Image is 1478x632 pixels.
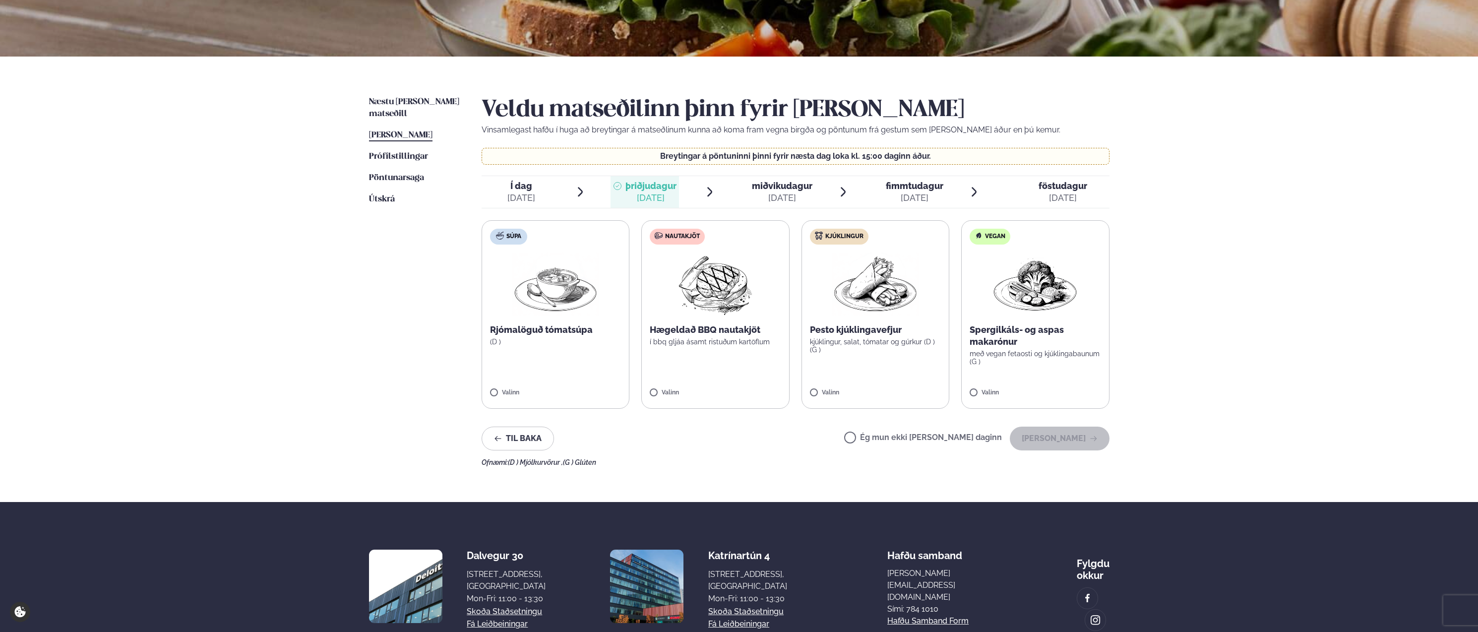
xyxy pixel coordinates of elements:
[815,232,823,240] img: chicken.svg
[970,350,1101,366] p: með vegan fetaosti og kjúklingabaunum (G )
[708,606,784,618] a: Skoða staðsetningu
[708,618,769,630] a: Fá leiðbeiningar
[369,174,424,182] span: Pöntunarsaga
[482,124,1109,136] p: Vinsamlegast hafðu í huga að breytingar á matseðlinum kunna að koma fram vegna birgða og pöntunum...
[810,338,941,354] p: kjúklingur, salat, tómatar og gúrkur (D ) (G )
[1039,181,1087,191] span: föstudagur
[825,233,863,241] span: Kjúklingur
[1010,427,1109,450] button: [PERSON_NAME]
[672,253,759,316] img: Beef-Meat.png
[708,593,787,605] div: Mon-Fri: 11:00 - 13:30
[507,180,535,192] span: Í dag
[1039,192,1087,204] div: [DATE]
[369,550,442,623] img: image alt
[512,253,599,316] img: Soup.png
[887,542,962,562] span: Hafðu samband
[610,550,683,623] img: image alt
[490,324,621,336] p: Rjómalöguð tómatsúpa
[1090,615,1101,626] img: image alt
[1082,593,1093,604] img: image alt
[507,192,535,204] div: [DATE]
[886,192,943,204] div: [DATE]
[625,181,677,191] span: þriðjudagur
[492,152,1099,160] p: Breytingar á pöntuninni þinni fyrir næsta dag loka kl. 15:00 daginn áður.
[810,324,941,336] p: Pesto kjúklingavefjur
[1077,550,1109,581] div: Fylgdu okkur
[467,569,546,592] div: [STREET_ADDRESS], [GEOGRAPHIC_DATA]
[887,568,976,603] a: [PERSON_NAME][EMAIL_ADDRESS][DOMAIN_NAME]
[970,324,1101,348] p: Spergilkáls- og aspas makarónur
[369,172,424,184] a: Pöntunarsaga
[467,550,546,562] div: Dalvegur 30
[369,131,432,139] span: [PERSON_NAME]
[467,593,546,605] div: Mon-Fri: 11:00 - 13:30
[496,232,504,240] img: soup.svg
[482,427,554,450] button: Til baka
[482,96,1109,124] h2: Veldu matseðilinn þinn fyrir [PERSON_NAME]
[369,96,462,120] a: Næstu [PERSON_NAME] matseðill
[508,458,563,466] span: (D ) Mjólkurvörur ,
[1077,588,1098,609] a: image alt
[975,232,983,240] img: Vegan.svg
[10,602,30,622] a: Cookie settings
[991,253,1079,316] img: Vegan.png
[369,193,395,205] a: Útskrá
[563,458,596,466] span: (G ) Glúten
[369,151,428,163] a: Prófílstillingar
[985,233,1005,241] span: Vegan
[752,192,812,204] div: [DATE]
[650,324,781,336] p: Hægeldað BBQ nautakjöt
[369,98,459,118] span: Næstu [PERSON_NAME] matseðill
[665,233,700,241] span: Nautakjöt
[625,192,677,204] div: [DATE]
[650,338,781,346] p: í bbq gljáa ásamt ristuðum kartöflum
[752,181,812,191] span: miðvikudagur
[482,458,1109,466] div: Ofnæmi:
[887,603,976,615] p: Sími: 784 1010
[369,195,395,203] span: Útskrá
[655,232,663,240] img: beef.svg
[887,615,969,627] a: Hafðu samband form
[708,569,787,592] div: [STREET_ADDRESS], [GEOGRAPHIC_DATA]
[506,233,521,241] span: Súpa
[490,338,621,346] p: (D )
[467,618,528,630] a: Fá leiðbeiningar
[1085,610,1106,631] a: image alt
[708,550,787,562] div: Katrínartún 4
[369,152,428,161] span: Prófílstillingar
[467,606,542,618] a: Skoða staðsetningu
[832,253,919,316] img: Wraps.png
[886,181,943,191] span: fimmtudagur
[369,129,432,141] a: [PERSON_NAME]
